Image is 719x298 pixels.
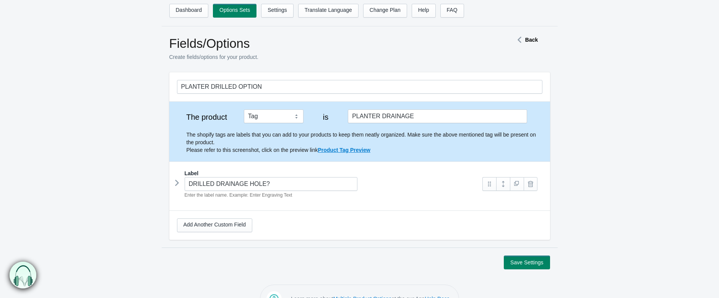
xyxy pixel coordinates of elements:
a: Product Tag Preview [318,147,370,153]
a: Settings [261,4,294,18]
a: Add Another Custom Field [177,218,252,232]
label: The product [177,113,237,121]
a: Options Sets [213,4,256,18]
p: The shopify tags are labels that you can add to your products to keep them neatly organized. Make... [187,131,542,154]
label: is [311,113,341,121]
label: Label [185,169,199,177]
a: Help [412,4,436,18]
a: Change Plan [363,4,407,18]
h1: Fields/Options [169,36,487,51]
button: Save Settings [504,256,550,269]
a: Back [514,37,538,43]
img: bxm.png [10,262,37,289]
a: Dashboard [169,4,209,18]
a: Translate Language [298,4,359,18]
a: FAQ [440,4,464,18]
input: General Options Set [177,80,542,94]
em: Enter the label name. Example: Enter Engraving Text [185,192,292,198]
p: Create fields/options for your product. [169,53,487,61]
strong: Back [525,37,538,43]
